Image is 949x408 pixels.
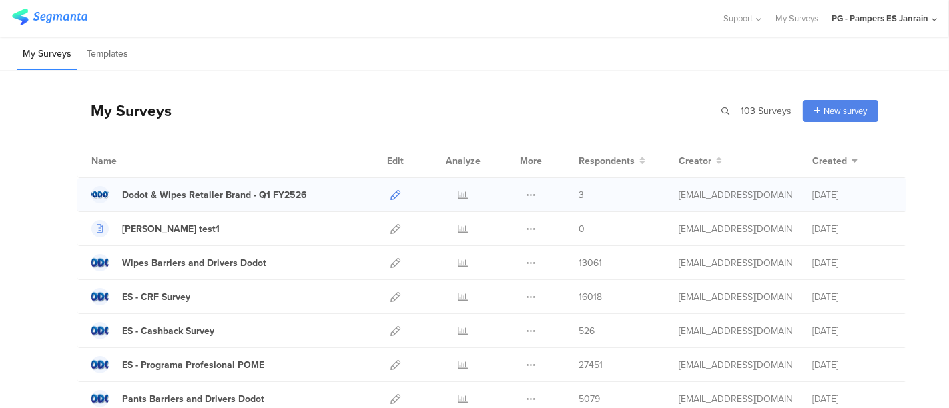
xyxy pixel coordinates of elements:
a: Pants Barriers and Drivers Dodot [91,390,264,407]
span: 16018 [579,290,602,304]
span: 0 [579,222,585,236]
button: Respondents [579,154,645,168]
div: [DATE] [812,324,892,338]
span: Creator [679,154,711,168]
span: Created [812,154,847,168]
img: segmanta logo [12,9,87,25]
div: My Surveys [77,99,172,122]
span: New survey [824,105,867,117]
span: 103 Surveys [741,104,792,118]
span: 526 [579,324,595,338]
span: | [732,104,738,118]
span: 13061 [579,256,602,270]
div: [DATE] [812,188,892,202]
div: richi.a@pg.com [679,392,792,406]
span: Support [724,12,753,25]
a: Wipes Barriers and Drivers Dodot [91,254,266,271]
div: Pants Barriers and Drivers Dodot [122,392,264,406]
div: gartonea.a@pg.com [679,324,792,338]
div: ES - CRF Survey [122,290,190,304]
a: ES - CRF Survey [91,288,190,305]
div: Name [91,154,172,168]
span: 5079 [579,392,600,406]
div: gartonea.a@pg.com [679,358,792,372]
div: PG - Pampers ES Janrain [832,12,928,25]
div: Wipes Barriers and Drivers Dodot [122,256,266,270]
div: Dodot & Wipes Retailer Brand - Q1 FY2526 [122,188,307,202]
div: [DATE] [812,392,892,406]
div: gartonea.a@pg.com [679,188,792,202]
span: 3 [579,188,584,202]
div: [DATE] [812,256,892,270]
div: More [517,144,545,177]
li: My Surveys [17,39,77,70]
div: richi.a@pg.com [679,222,792,236]
li: Templates [81,39,134,70]
div: ES - Cashback Survey [122,324,214,338]
a: Dodot & Wipes Retailer Brand - Q1 FY2526 [91,186,307,203]
div: Ana test1 [122,222,220,236]
div: [DATE] [812,290,892,304]
a: [PERSON_NAME] test1 [91,220,220,237]
div: Analyze [443,144,483,177]
a: ES - Cashback Survey [91,322,214,339]
span: 27451 [579,358,603,372]
button: Created [812,154,858,168]
div: richi.a@pg.com [679,256,792,270]
a: ES - Programa Profesional POME [91,356,264,373]
div: Edit [381,144,410,177]
div: ES - Programa Profesional POME [122,358,264,372]
div: [DATE] [812,222,892,236]
div: [DATE] [812,358,892,372]
span: Respondents [579,154,635,168]
button: Creator [679,154,722,168]
div: gartonea.a@pg.com [679,290,792,304]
